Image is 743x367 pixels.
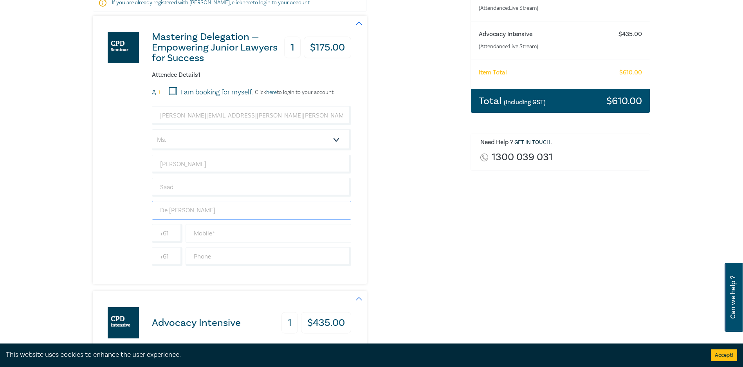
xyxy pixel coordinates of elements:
small: (Attendance: Live Stream ) [479,4,611,12]
h6: Need Help ? . [480,139,644,146]
small: (Attendance: Live Stream ) [479,43,611,51]
h3: $ 175.00 [304,37,351,58]
input: Attendee Email* [152,106,351,125]
input: Mobile* [186,224,351,243]
input: +61 [152,247,182,266]
h6: Item Total [479,69,507,76]
button: Accept cookies [711,349,737,361]
label: I am booking for myself. [181,87,253,98]
h6: $ 610.00 [619,69,642,76]
img: Mastering Delegation — Empowering Junior Lawyers for Success [108,32,139,63]
input: Company [152,201,351,220]
h3: $ 435.00 [301,312,351,334]
h3: $ 610.00 [606,96,642,106]
h3: Mastering Delegation — Empowering Junior Lawyers for Success [152,32,281,63]
h3: Total [479,96,546,106]
a: 1300 039 031 [492,152,553,163]
small: (Including GST) [504,98,546,106]
a: here [266,89,277,96]
h6: Advocacy Intensive [479,31,611,38]
p: Click to login to your account. [253,89,335,96]
span: Can we help ? [729,268,737,327]
h6: Attendee Details 1 [152,71,351,79]
input: +61 [152,224,182,243]
h6: $ 435.00 [619,31,642,38]
div: This website uses cookies to enhance the user experience. [6,350,699,360]
input: First Name* [152,155,351,174]
input: Phone [186,247,351,266]
h3: 1 [284,37,301,58]
small: 1 [159,90,160,95]
h3: Advocacy Intensive [152,318,241,328]
img: Advocacy Intensive [108,307,139,338]
h3: 1 [281,312,298,334]
a: Get in touch [514,139,550,146]
input: Last Name* [152,178,351,197]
